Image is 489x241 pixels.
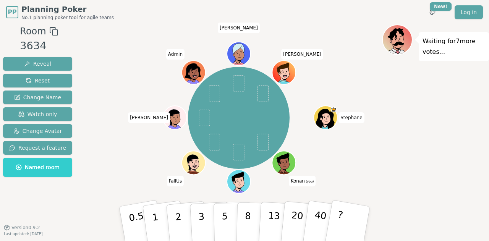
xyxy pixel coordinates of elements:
[423,36,485,57] p: Waiting for 7 more votes...
[18,110,57,118] span: Watch only
[289,176,316,186] span: Click to change your name
[3,107,72,121] button: Watch only
[3,158,72,177] button: Named room
[4,225,40,231] button: Version0.9.2
[426,5,439,19] button: New!
[21,4,114,15] span: Planning Poker
[331,107,337,112] span: Stephane is the host
[24,60,51,68] span: Reveal
[430,2,452,11] div: New!
[273,152,295,174] button: Click to change your avatar
[21,15,114,21] span: No.1 planning poker tool for agile teams
[13,127,62,135] span: Change Avatar
[14,94,61,101] span: Change Name
[20,38,58,54] div: 3634
[3,141,72,155] button: Request a feature
[11,225,40,231] span: Version 0.9.2
[305,180,314,183] span: (you)
[9,144,66,152] span: Request a feature
[26,77,50,84] span: Reset
[3,74,72,87] button: Reset
[20,24,46,38] span: Room
[3,124,72,138] button: Change Avatar
[218,23,260,33] span: Click to change your name
[3,57,72,71] button: Reveal
[16,163,60,171] span: Named room
[167,176,184,186] span: Click to change your name
[128,112,170,123] span: Click to change your name
[3,91,72,104] button: Change Name
[4,232,43,236] span: Last updated: [DATE]
[166,49,185,60] span: Click to change your name
[8,8,16,17] span: PP
[6,4,114,21] a: PPPlanning PokerNo.1 planning poker tool for agile teams
[227,202,250,213] span: Click to change your name
[338,112,364,123] span: Click to change your name
[281,49,323,60] span: Click to change your name
[455,5,483,19] a: Log in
